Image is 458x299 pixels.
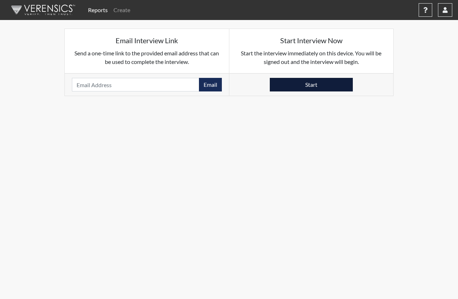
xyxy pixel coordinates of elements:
h5: Email Interview Link [72,36,222,45]
p: Send a one-time link to the provided email address that can be used to complete the interview. [72,49,222,66]
h5: Start Interview Now [237,36,386,45]
input: Email Address [72,78,199,91]
button: Start [270,78,353,91]
a: Reports [85,3,111,17]
a: Create [111,3,133,17]
p: Start the interview immediately on this device. You will be signed out and the interview will begin. [237,49,386,66]
button: Email [199,78,222,91]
